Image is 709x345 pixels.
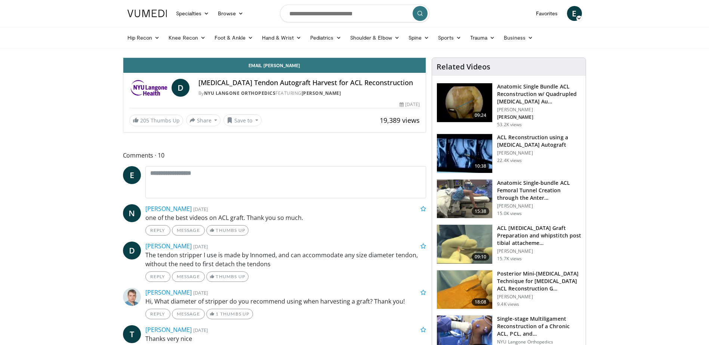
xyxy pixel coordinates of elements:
[437,83,581,128] a: 09:24 Anatomic Single Bundle ACL Reconstruction w/ Quadrupled [MEDICAL_DATA] Au… [PERSON_NAME] [P...
[123,150,426,160] span: Comments 10
[466,30,500,45] a: Trauma
[127,10,167,17] img: VuMedi Logo
[145,225,170,236] a: Reply
[123,288,141,306] img: Avatar
[123,242,141,259] a: D
[123,58,426,73] a: Email [PERSON_NAME]
[437,83,492,122] img: 242096_0001_1.png.150x105_q85_crop-smart_upscale.jpg
[198,79,420,87] h4: [MEDICAL_DATA] Tendon Autograft Harvest for ACL Reconstruction
[497,224,581,247] h3: ACL [MEDICAL_DATA] Graft Preparation and whipstitch post tibial attacheme…
[204,90,276,96] a: NYU Langone Orthopedics
[437,62,490,71] h4: Related Videos
[172,79,189,97] a: D
[497,294,581,300] p: [PERSON_NAME]
[497,256,522,262] p: 15.7K views
[437,225,492,264] img: -TiYc6krEQGNAzh34xMDoxOjBrO-I4W8.150x105_q85_crop-smart_upscale.jpg
[193,289,208,296] small: [DATE]
[497,270,581,292] h3: Posterior Mini-[MEDICAL_DATA] Technique for [MEDICAL_DATA] ACL Reconstruction G…
[497,339,581,345] p: NYU Langone Orthopedics
[567,6,582,21] a: E
[172,225,205,236] a: Message
[497,248,581,254] p: [PERSON_NAME]
[302,90,341,96] a: [PERSON_NAME]
[497,301,519,307] p: 9.4K views
[497,114,581,120] p: [PERSON_NAME]
[497,83,581,105] h3: Anatomic Single Bundle ACL Reconstruction w/ Quadrupled [MEDICAL_DATA] Au…
[437,179,581,219] a: 15:38 Anatomic Single-bundle ACL Femoral Tunnel Creation through the Anter… [PERSON_NAME] 15.0K v...
[123,325,141,343] a: T
[258,30,306,45] a: Hand & Wrist
[145,251,426,268] p: The tendon stripper I use is made by Innomed, and can accommodate any size diameter tendon, witho...
[123,30,164,45] a: Hip Recon
[437,270,581,310] a: 18:08 Posterior Mini-[MEDICAL_DATA] Technique for [MEDICAL_DATA] ACL Reconstruction G… [PERSON_NA...
[437,134,581,173] a: 10:38 ACL Reconstruction using a [MEDICAL_DATA] Autograft [PERSON_NAME] 22.4K views
[216,311,219,317] span: 1
[129,115,183,126] a: 205 Thumbs Up
[437,270,492,309] img: Q2xRg7exoPLTwO8X4xMDoxOjBrO-I4W8.150x105_q85_crop-smart_upscale.jpg
[193,206,208,212] small: [DATE]
[193,327,208,333] small: [DATE]
[472,162,490,170] span: 10:38
[186,114,221,126] button: Share
[145,334,426,343] p: Thanks very nice
[472,253,490,261] span: 09:10
[193,243,208,250] small: [DATE]
[145,213,426,222] p: one of the best videos on ACL graft. Thank you so much.
[434,30,466,45] a: Sports
[497,203,581,209] p: [PERSON_NAME]
[224,114,262,126] button: Save to
[306,30,346,45] a: Pediatrics
[472,208,490,215] span: 15:38
[497,122,522,128] p: 53.2K views
[145,288,192,296] a: [PERSON_NAME]
[145,309,170,319] a: Reply
[172,309,205,319] a: Message
[206,271,249,282] a: Thumbs Up
[497,211,522,217] p: 15.0K views
[437,224,581,264] a: 09:10 ACL [MEDICAL_DATA] Graft Preparation and whipstitch post tibial attacheme… [PERSON_NAME] 15...
[145,271,170,282] a: Reply
[499,30,537,45] a: Business
[123,204,141,222] a: N
[400,101,420,108] div: [DATE]
[404,30,434,45] a: Spine
[213,6,248,21] a: Browse
[164,30,210,45] a: Knee Recon
[497,158,522,164] p: 22.4K views
[497,134,581,149] h3: ACL Reconstruction using a [MEDICAL_DATA] Autograft
[437,134,492,173] img: 38725_0000_3.png.150x105_q85_crop-smart_upscale.jpg
[206,309,253,319] a: 1 Thumbs Up
[145,297,426,306] p: Hi, What diameter of stripper do you recommend using when harvesting a graft? Thank you!
[198,90,420,97] div: By FEATURING
[497,150,581,156] p: [PERSON_NAME]
[172,271,205,282] a: Message
[472,298,490,306] span: 18:08
[145,205,192,213] a: [PERSON_NAME]
[206,225,249,236] a: Thumbs Up
[280,4,429,22] input: Search topics, interventions
[210,30,258,45] a: Foot & Ankle
[497,179,581,202] h3: Anatomic Single-bundle ACL Femoral Tunnel Creation through the Anter…
[346,30,404,45] a: Shoulder & Elbow
[472,112,490,119] span: 09:24
[145,242,192,250] a: [PERSON_NAME]
[380,116,420,125] span: 19,389 views
[497,315,581,338] h3: Single-stage Multiligament Reconstruction of a Chronic ACL, PCL, and…
[145,326,192,334] a: [PERSON_NAME]
[140,117,149,124] span: 205
[172,6,214,21] a: Specialties
[123,166,141,184] a: E
[497,107,581,113] p: [PERSON_NAME]
[531,6,562,21] a: Favorites
[129,79,169,97] img: NYU Langone Orthopedics
[437,180,492,218] img: 243192_0000_1.png.150x105_q85_crop-smart_upscale.jpg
